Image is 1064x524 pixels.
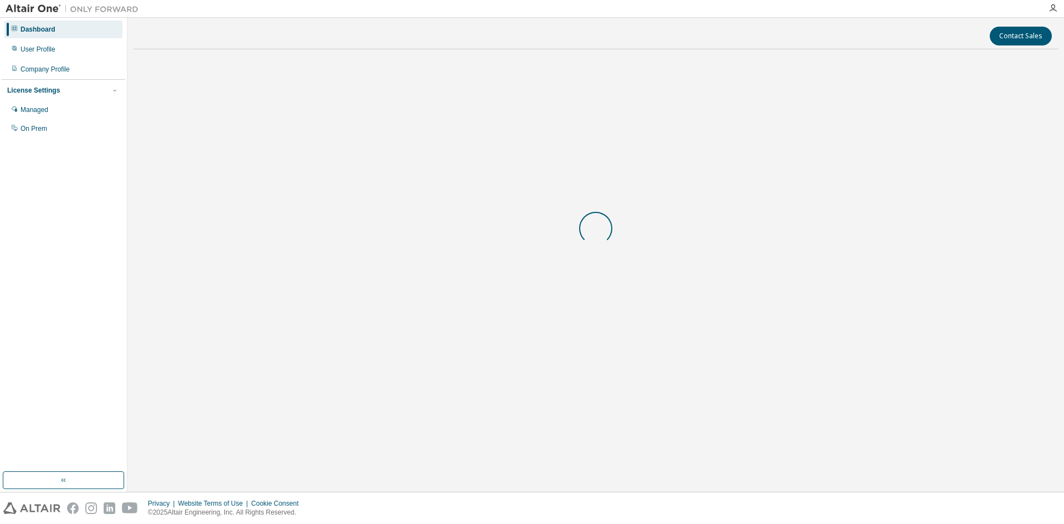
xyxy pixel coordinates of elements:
div: Website Terms of Use [178,499,251,508]
p: © 2025 Altair Engineering, Inc. All Rights Reserved. [148,508,305,517]
div: User Profile [21,45,55,54]
div: Managed [21,105,48,114]
img: instagram.svg [85,502,97,514]
img: linkedin.svg [104,502,115,514]
img: Altair One [6,3,144,14]
button: Contact Sales [990,27,1052,45]
img: facebook.svg [67,502,79,514]
div: License Settings [7,86,60,95]
div: Cookie Consent [251,499,305,508]
div: Company Profile [21,65,70,74]
img: youtube.svg [122,502,138,514]
div: Privacy [148,499,178,508]
div: Dashboard [21,25,55,34]
img: altair_logo.svg [3,502,60,514]
div: On Prem [21,124,47,133]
